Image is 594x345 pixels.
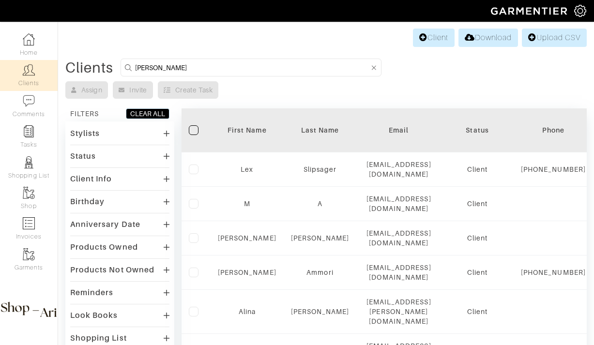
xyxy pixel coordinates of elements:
[211,108,284,152] th: Toggle SortBy
[23,248,35,260] img: garments-icon-b7da505a4dc4fd61783c78ac3ca0ef83fa9d6f193b1c9dc38574b1d14d53ca28.png
[364,263,434,282] div: [EMAIL_ADDRESS][DOMAIN_NAME]
[284,108,357,152] th: Toggle SortBy
[23,187,35,199] img: garments-icon-b7da505a4dc4fd61783c78ac3ca0ef83fa9d6f193b1c9dc38574b1d14d53ca28.png
[448,268,506,277] div: Client
[244,200,250,208] a: M
[522,29,587,47] a: Upload CSV
[23,217,35,229] img: orders-icon-0abe47150d42831381b5fb84f609e132dff9fe21cb692f30cb5eec754e2cba89.png
[70,197,105,207] div: Birthday
[23,33,35,45] img: dashboard-icon-dbcd8f5a0b271acd01030246c82b418ddd0df26cd7fceb0bd07c9910d44c42f6.png
[364,194,434,213] div: [EMAIL_ADDRESS][DOMAIN_NAME]
[70,220,140,229] div: Anniversary Date
[218,125,276,135] div: First Name
[448,199,506,209] div: Client
[70,265,154,275] div: Products Not Owned
[218,269,276,276] a: [PERSON_NAME]
[364,125,434,135] div: Email
[70,311,118,320] div: Look Books
[486,2,574,19] img: garmentier-logo-header-white-b43fb05a5012e4ada735d5af1a66efaba907eab6374d6393d1fbf88cb4ef424d.png
[448,307,506,316] div: Client
[574,5,586,17] img: gear-icon-white-bd11855cb880d31180b6d7d6211b90ccbf57a29d726f0c71d8c61bd08dd39cc2.png
[318,200,322,208] a: A
[65,63,113,73] div: Clients
[70,288,113,298] div: Reminders
[239,308,256,315] a: Alina
[441,108,514,152] th: Toggle SortBy
[23,95,35,107] img: comment-icon-a0a6a9ef722e966f86d9cbdc48e553b5cf19dbc54f86b18d962a5391bc8f6eb6.png
[70,129,100,138] div: Stylists
[70,333,127,343] div: Shopping List
[304,165,336,173] a: Slipsager
[521,165,586,174] div: [PHONE_NUMBER]
[521,125,586,135] div: Phone
[448,125,506,135] div: Status
[291,125,350,135] div: Last Name
[241,165,253,173] a: Lex
[364,297,434,326] div: [EMAIL_ADDRESS][PERSON_NAME][DOMAIN_NAME]
[306,269,333,276] a: Ammori
[126,108,169,119] button: CLEAR ALL
[70,242,138,252] div: Products Owned
[413,29,455,47] a: Client
[218,234,276,242] a: [PERSON_NAME]
[23,125,35,137] img: reminder-icon-8004d30b9f0a5d33ae49ab947aed9ed385cf756f9e5892f1edd6e32f2345188e.png
[291,308,350,315] a: [PERSON_NAME]
[448,165,506,174] div: Client
[364,228,434,248] div: [EMAIL_ADDRESS][DOMAIN_NAME]
[291,234,350,242] a: [PERSON_NAME]
[135,61,370,74] input: Search by name, email, phone, city, or state
[448,233,506,243] div: Client
[23,156,35,168] img: stylists-icon-eb353228a002819b7ec25b43dbf5f0378dd9e0616d9560372ff212230b889e62.png
[23,64,35,76] img: clients-icon-6bae9207a08558b7cb47a8932f037763ab4055f8c8b6bfacd5dc20c3e0201464.png
[130,109,165,119] div: CLEAR ALL
[521,268,586,277] div: [PHONE_NUMBER]
[458,29,518,47] a: Download
[70,109,99,119] div: FILTERS
[70,174,112,184] div: Client Info
[70,151,96,161] div: Status
[364,160,434,179] div: [EMAIL_ADDRESS][DOMAIN_NAME]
